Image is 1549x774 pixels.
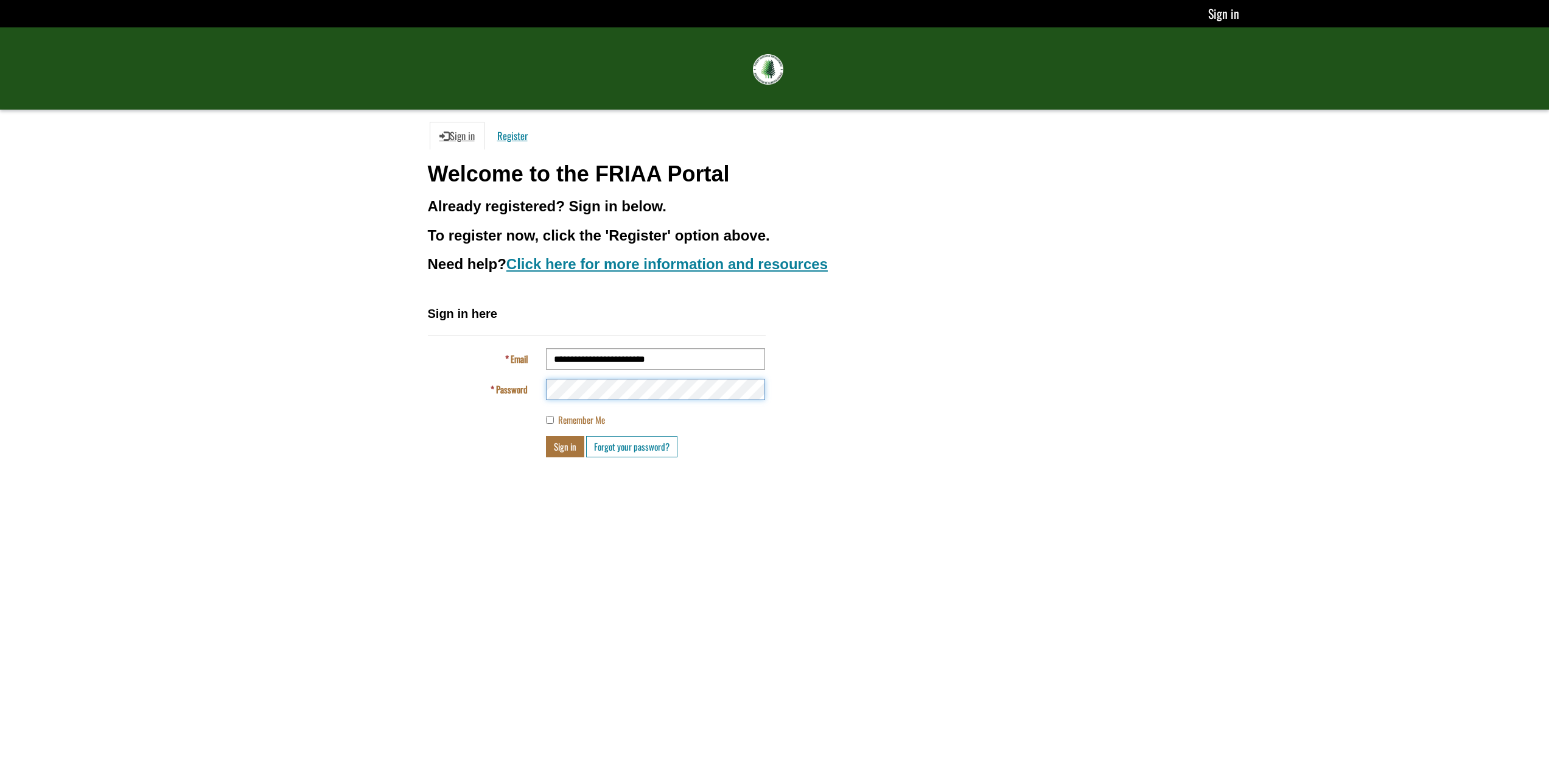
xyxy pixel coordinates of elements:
[586,436,677,457] a: Forgot your password?
[428,199,1122,214] h3: Already registered? Sign in below.
[430,122,484,150] a: Sign in
[428,307,497,320] span: Sign in here
[488,122,537,150] a: Register
[558,413,605,426] span: Remember Me
[428,256,1122,272] h3: Need help?
[496,382,528,396] span: Password
[506,256,828,272] a: Click here for more information and resources
[753,54,783,85] img: FRIAA Submissions Portal
[428,162,1122,186] h1: Welcome to the FRIAA Portal
[546,436,584,457] button: Sign in
[428,228,1122,244] h3: To register now, click the 'Register' option above.
[511,352,528,365] span: Email
[546,416,554,424] input: Remember Me
[1208,4,1239,23] a: Sign in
